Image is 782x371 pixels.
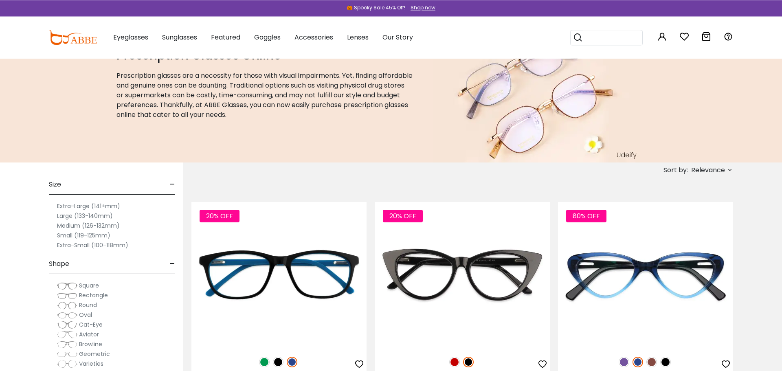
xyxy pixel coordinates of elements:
img: Blue [633,357,643,367]
label: Extra-Large (141+mm) [57,201,120,211]
img: Browline.png [57,340,77,349]
p: Prescription glasses are a necessity for those with visual impairments. Yet, finding affordable a... [116,71,413,120]
img: Round.png [57,301,77,310]
span: - [170,254,175,274]
span: Sort by: [663,165,688,175]
span: Featured [211,33,240,42]
span: Round [79,301,97,309]
label: Large (133-140mm) [57,211,113,221]
span: Shape [49,254,69,274]
img: Black Nora - Acetate ,Universal Bridge Fit [375,202,550,348]
span: 20% OFF [383,210,423,222]
span: Goggles [254,33,281,42]
img: Purple [619,357,629,367]
img: Red [449,357,460,367]
span: 80% OFF [566,210,606,222]
a: Shop now [406,4,435,11]
img: Varieties.png [57,360,77,368]
img: Rectangle.png [57,292,77,300]
span: Relevance [691,163,725,178]
img: Blue Machovec - Acetate ,Universal Bridge Fit [191,202,367,348]
img: Geometric.png [57,350,77,358]
span: 20% OFF [200,210,239,222]
img: Black [273,357,283,367]
span: Varieties [79,360,103,368]
span: Browline [79,340,102,348]
img: Cat-Eye.png [57,321,77,329]
label: Extra-Small (100-118mm) [57,240,128,250]
span: Aviator [79,330,99,338]
span: Lenses [347,33,369,42]
label: Small (119-125mm) [57,231,110,240]
img: Brown [646,357,657,367]
img: Oval.png [57,311,77,319]
img: Square.png [57,282,77,290]
label: Medium (126-132mm) [57,221,120,231]
img: Green [259,357,270,367]
span: Size [49,175,61,194]
span: Our Story [382,33,413,42]
div: Shop now [411,4,435,11]
span: Eyeglasses [113,33,148,42]
span: Cat-Eye [79,321,103,329]
span: Geometric [79,350,110,358]
span: Square [79,281,99,290]
img: Black [660,357,671,367]
span: Sunglasses [162,33,197,42]
h1: Prescription Glasses Online [116,48,413,63]
img: abbeglasses.com [49,30,97,45]
img: prescription glasses online [433,20,640,162]
div: 🎃 Spooky Sale 45% Off! [347,4,405,11]
img: Blue Hannah - Acetate ,Universal Bridge Fit [558,202,733,348]
span: Rectangle [79,291,108,299]
img: Black [463,357,474,367]
img: Blue [287,357,297,367]
img: Aviator.png [57,331,77,339]
span: - [170,175,175,194]
span: Accessories [294,33,333,42]
span: Oval [79,311,92,319]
